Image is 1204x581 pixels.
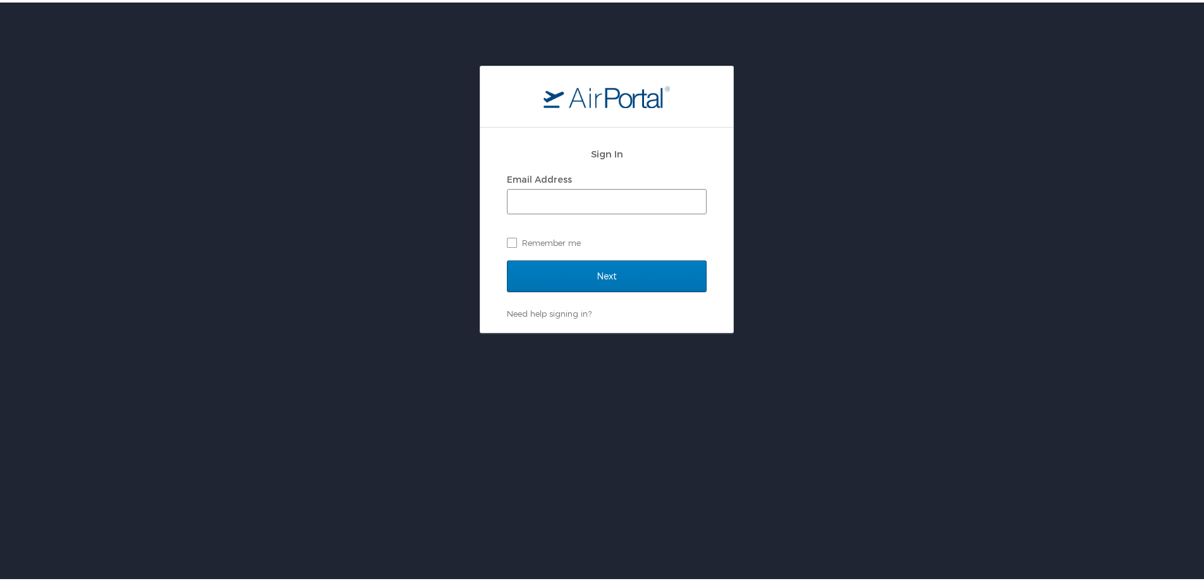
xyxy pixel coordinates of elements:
label: Remember me [507,231,707,250]
img: logo [544,83,670,106]
a: Need help signing in? [507,306,592,316]
h2: Sign In [507,144,707,159]
input: Next [507,258,707,290]
label: Email Address [507,171,572,182]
